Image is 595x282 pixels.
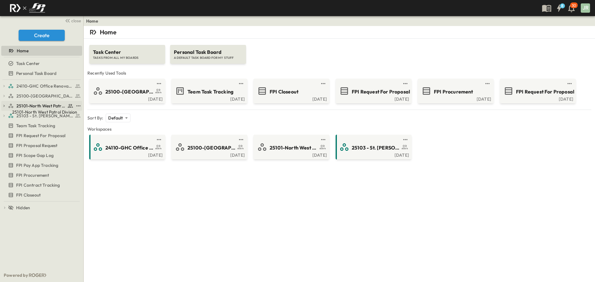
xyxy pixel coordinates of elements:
div: Default [106,114,130,122]
a: 25100-[GEOGRAPHIC_DATA] [173,142,245,152]
a: Personal Task BoardA DEFAULT TASK BOARD FOR MY STUFF [170,39,247,64]
span: FPI Closeout [16,192,41,198]
span: 25101-North West Patrol Division [16,103,66,109]
a: 24110-GHC Office Renovations [8,82,81,90]
span: Task Center [16,60,40,67]
div: JR [581,3,590,13]
button: close [62,16,82,25]
a: Task Center [1,59,81,68]
div: 25100-Vanguard Prep Schooltest [1,91,82,101]
span: 24110-GHC Office Renovations [105,144,153,151]
button: test [402,136,409,143]
a: [DATE] [337,152,409,157]
a: Team Task Tracking [173,86,245,96]
span: Personal Task Board [174,49,242,56]
button: test [237,80,245,87]
a: [DATE] [90,152,163,157]
a: Personal Task Board [1,69,81,78]
span: FPI Request For Proposal [16,132,65,139]
span: FPI Request For Proposal [352,88,410,95]
a: 25103 - St. [PERSON_NAME] Phase 2 [337,142,409,152]
a: 25103 - St. [PERSON_NAME] Phase 2 [8,111,81,120]
a: FPI Request For Proposal [337,86,409,96]
a: FPI Closeout [255,86,327,96]
span: 25103 - St. [PERSON_NAME] Phase 2 [352,144,400,151]
a: FPI Scope Gap Log [1,151,81,160]
button: test [484,80,491,87]
a: 24110-GHC Office Renovations [90,142,163,152]
a: [DATE] [90,96,163,101]
span: FPI Pay App Tracking [16,162,58,168]
span: 25100-[GEOGRAPHIC_DATA] [187,144,236,151]
span: A DEFAULT TASK BOARD FOR MY STUFF [174,56,242,60]
a: Task CenterTASKS FROM ALL MY BOARDS [89,39,166,64]
span: Team Task Tracking [187,88,233,95]
span: 25103 - St. [PERSON_NAME] Phase 2 [16,113,73,119]
span: FPI Scope Gap Log [16,152,54,158]
button: test [237,136,245,143]
span: FPI Closeout [270,88,298,95]
span: FPI Request For Proposal [516,88,574,95]
a: [DATE] [173,152,245,157]
a: FPI Proposal Request [1,141,81,150]
span: TASKS FROM ALL MY BOARDS [93,56,161,60]
span: FPI Procurement [434,88,473,95]
div: Team Task Trackingtest [1,121,82,131]
a: FPI Closeout [1,191,81,199]
span: 24110-GHC Office Renovations [16,83,73,89]
span: 25100-[GEOGRAPHIC_DATA] [105,88,153,95]
button: test [402,80,409,87]
button: JR [580,3,591,13]
a: 25101-North West Patrol Division [255,142,327,152]
div: FPI Contract Trackingtest [1,180,82,190]
a: Team Task Tracking [1,121,81,130]
a: [DATE] [255,96,327,101]
a: [DATE] [419,96,491,101]
div: 24110-GHC Office Renovationstest [1,81,82,91]
a: FPI Procurement [419,86,491,96]
div: FPI Procurementtest [1,170,82,180]
div: FPI Closeouttest [1,190,82,200]
button: test [155,80,163,87]
a: Home [1,46,81,55]
div: 25101-North West Patrol Divisiontest [1,101,82,111]
div: 25101-North West Patrol Division [12,109,77,115]
button: 8 [553,2,565,14]
span: Personal Task Board [16,70,56,76]
div: FPI Scope Gap Logtest [1,150,82,160]
img: c8d7d1ed905e502e8f77bf7063faec64e13b34fdb1f2bdd94b0e311fc34f8000.png [7,2,48,15]
span: 25101-North West Patrol Division [270,144,318,151]
button: test [320,80,327,87]
h6: 8 [561,3,563,8]
div: FPI Proposal Requesttest [1,141,82,150]
a: FPI Contract Tracking [1,181,81,189]
p: Home [100,28,117,37]
span: 25100-Vanguard Prep School [16,93,73,99]
a: FPI Request For Proposal [501,86,573,96]
p: Sort By: [87,115,103,121]
a: [DATE] [255,152,327,157]
a: FPI Request For Proposal [1,131,81,140]
a: [DATE] [501,96,573,101]
p: 30 [572,3,576,8]
span: Task Center [93,49,161,56]
button: test [155,136,163,143]
a: FPI Pay App Tracking [1,161,81,170]
span: FPI Procurement [16,172,49,178]
div: Personal Task Boardtest [1,68,82,78]
span: Hidden [16,205,30,211]
span: FPI Contract Tracking [16,182,60,188]
span: close [71,18,81,24]
button: test [566,80,573,87]
div: 25103 - St. [PERSON_NAME] Phase 2test [1,111,82,121]
span: Home [17,48,29,54]
p: Default [108,115,123,121]
div: [DATE] [173,96,245,101]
